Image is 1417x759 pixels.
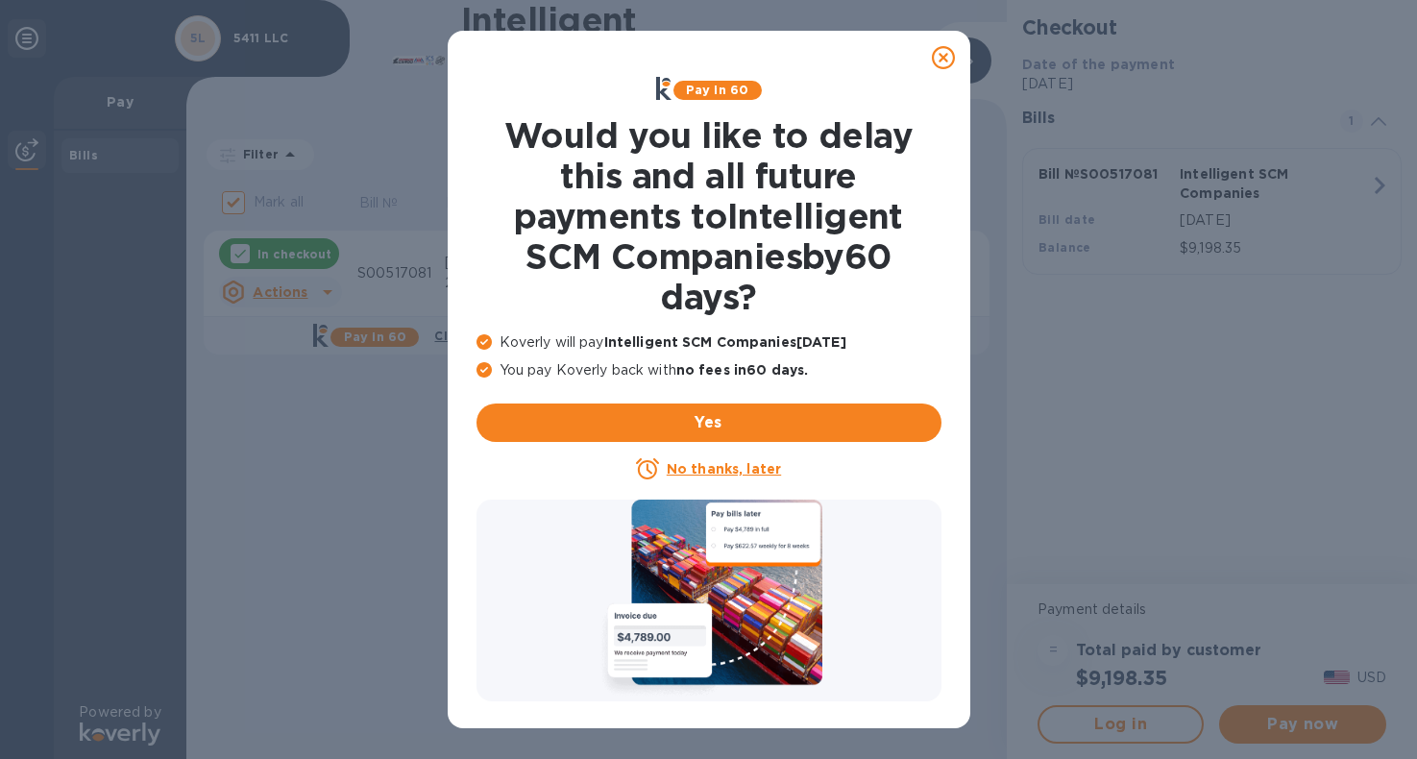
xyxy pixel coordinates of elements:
[476,332,941,353] p: Koverly will pay
[492,411,926,434] span: Yes
[676,362,808,378] b: no fees in 60 days .
[476,360,941,380] p: You pay Koverly back with
[476,115,941,317] h1: Would you like to delay this and all future payments to Intelligent SCM Companies by 60 days ?
[686,83,748,97] b: Pay in 60
[604,334,846,350] b: Intelligent SCM Companies [DATE]
[476,404,941,442] button: Yes
[667,461,781,477] u: No thanks, later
